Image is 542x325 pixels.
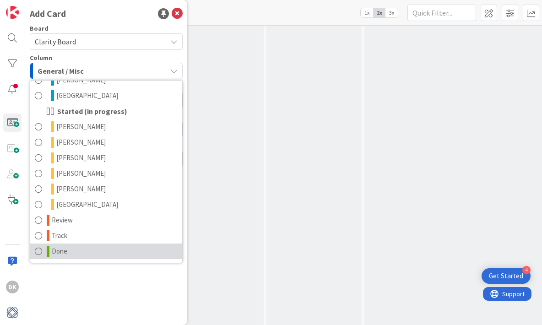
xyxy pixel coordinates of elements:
img: avatar [6,306,19,319]
span: Clarity Board [35,37,76,46]
a: [PERSON_NAME] [30,166,182,181]
span: Started (in progress) [57,106,127,117]
a: [PERSON_NAME] [30,119,182,135]
span: [PERSON_NAME] [56,152,106,163]
span: [PERSON_NAME] [56,168,106,179]
a: [GEOGRAPHIC_DATA] [30,88,182,103]
span: Done [52,246,67,257]
button: General / Misc [30,63,183,79]
span: [GEOGRAPHIC_DATA] [56,90,118,101]
span: 3x [385,8,398,17]
span: 1x [361,8,373,17]
div: Add Card [30,7,66,21]
a: [GEOGRAPHIC_DATA] [30,197,182,212]
a: [PERSON_NAME] [30,181,182,197]
a: Track [30,228,182,244]
span: [GEOGRAPHIC_DATA] [56,199,118,210]
input: Quick Filter... [407,5,476,21]
span: [PERSON_NAME] [56,184,106,195]
a: [PERSON_NAME] [30,72,182,88]
img: Visit kanbanzone.com [6,6,19,19]
a: [PERSON_NAME] [30,135,182,150]
div: Get Started [489,271,523,281]
span: 2x [373,8,385,17]
span: Board [30,25,49,32]
span: Column [30,54,52,61]
a: Review [30,212,182,228]
span: Track [52,230,67,241]
div: Open Get Started checklist, remaining modules: 4 [482,268,531,284]
span: Review [52,215,73,226]
div: 4 [522,266,531,274]
span: General / Misc [38,65,84,77]
a: Done [30,244,182,259]
a: [PERSON_NAME] [30,150,182,166]
div: DK [6,281,19,293]
span: [PERSON_NAME] [56,137,106,148]
span: [PERSON_NAME] [56,121,106,132]
span: Support [19,1,42,12]
div: General / Misc [30,80,183,263]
